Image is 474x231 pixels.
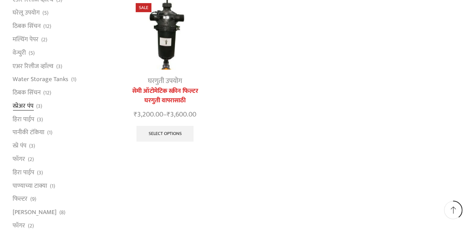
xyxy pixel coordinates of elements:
[13,99,34,113] a: स्प्रेअर पंप
[148,75,182,87] a: घरगुती उपयोग
[13,20,41,33] a: ठिबक सिंचन
[13,86,41,100] a: ठिबक सिंचन
[136,3,151,12] span: Sale
[72,76,77,83] span: (1)
[29,49,35,57] span: (5)
[136,126,194,142] a: Select options for “सेमी ऑटोमेटिक स्क्रीन फिल्टर घरगुती वापरासाठी”
[13,126,45,139] a: पानीकी टंकिया
[13,139,27,153] a: स्प्रे पंप
[37,102,42,110] span: (3)
[31,195,37,203] span: (9)
[13,73,69,86] a: Water Storage Tanks
[13,179,48,192] a: पाण्याच्या टाक्या
[13,59,54,73] a: एअर रिलीज व्हाॅल्व
[37,116,43,124] span: (3)
[44,89,52,97] span: (12)
[60,209,66,216] span: (8)
[13,113,35,126] a: हिरा पाईप
[28,222,34,230] span: (2)
[28,155,34,163] span: (2)
[13,46,26,59] a: वेन्चुरी
[134,109,163,120] bdi: 3,200.00
[13,33,39,46] a: मल्चिंग पेपर
[128,87,202,105] a: सेमी ऑटोमेटिक स्क्रीन फिल्टर घरगुती वापरासाठी
[134,109,137,120] span: ₹
[167,109,196,120] bdi: 3,600.00
[42,36,48,44] span: (2)
[50,182,55,190] span: (1)
[48,129,53,137] span: (1)
[13,206,57,219] a: [PERSON_NAME]
[37,169,43,177] span: (3)
[13,6,40,20] a: घरेलू उपयोग
[57,63,63,70] span: (3)
[13,153,26,166] a: फॉगर
[43,9,49,17] span: (5)
[128,109,202,120] span: –
[13,166,35,179] a: हिरा पाईप
[167,109,170,120] span: ₹
[44,22,52,30] span: (12)
[30,142,35,150] span: (3)
[13,192,28,206] a: फिल्टर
